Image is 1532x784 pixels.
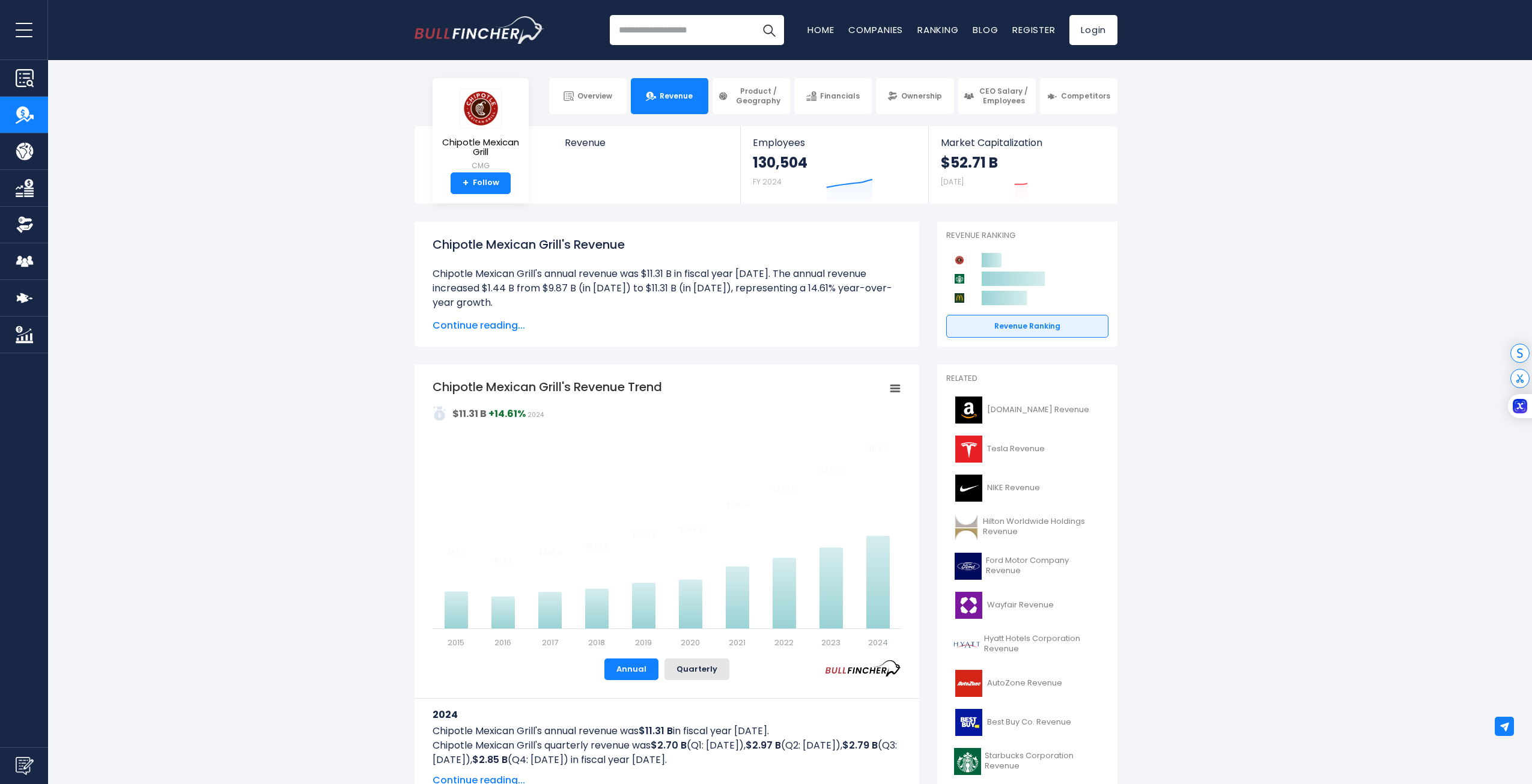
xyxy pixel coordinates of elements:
[588,637,605,648] text: 2018
[952,272,967,286] img: Starbucks Corporation competitors logo
[442,88,520,172] a: Chipotle Mexican Grill CMG
[1012,23,1055,36] a: Register
[527,410,544,419] span: 2024
[488,407,526,421] strong: +14.61%
[660,91,693,101] span: Revenue
[553,126,741,169] a: Revenue
[1040,78,1117,114] a: Competitors
[973,23,998,36] a: Blog
[1069,15,1117,45] a: Login
[946,589,1108,622] a: Wayfair Revenue
[876,78,953,114] a: Ownership
[946,628,1108,661] a: Hyatt Hotels Corporation Revenue
[946,374,1108,384] p: Related
[585,542,608,551] text: $4.86 B
[820,466,842,475] text: $9.87 B
[941,137,1104,148] span: Market Capitalization
[753,153,807,172] strong: 130,504
[868,637,888,648] text: 2024
[977,87,1030,105] span: CEO Salary / Employees
[754,15,784,45] button: Search
[447,547,466,556] text: $4.5 B
[442,138,519,157] span: Chipotle Mexican Grill
[604,658,658,680] button: Annual
[494,556,512,565] text: $3.9 B
[946,394,1108,427] a: [DOMAIN_NAME] Revenue
[929,126,1116,204] a: Market Capitalization $52.71 B [DATE]
[842,738,878,752] b: $2.79 B
[946,231,1108,241] p: Revenue Ranking
[1061,91,1110,101] span: Competitors
[953,670,983,697] img: AZO logo
[433,724,901,738] p: Chipotle Mexican Grill's annual revenue was in fiscal year [DATE].
[472,753,508,767] b: $2.85 B
[953,553,982,580] img: F logo
[953,631,980,658] img: H logo
[577,91,612,101] span: Overview
[946,472,1108,505] a: NIKE Revenue
[741,126,928,204] a: Employees 130,504 FY 2024
[946,315,1108,338] a: Revenue Ranking
[632,531,655,540] text: $5.59 B
[16,216,34,234] img: Ownership
[713,78,790,114] a: Product / Geography
[726,501,749,510] text: $7.55 B
[433,378,901,649] svg: Chipotle Mexican Grill's Revenue Trend
[448,637,464,648] text: 2015
[952,291,967,305] img: McDonald's Corporation competitors logo
[651,738,687,752] b: $2.70 B
[415,16,544,44] img: Bullfincher logo
[664,658,729,680] button: Quarterly
[433,267,901,310] li: Chipotle Mexican Grill's annual revenue was $11.31 B in fiscal year [DATE]. The annual revenue in...
[549,78,627,114] a: Overview
[746,738,781,752] b: $2.97 B
[433,378,662,395] tspan: Chipotle Mexican Grill's Revenue Trend
[952,253,967,267] img: Chipotle Mexican Grill competitors logo
[848,23,903,36] a: Companies
[946,667,1108,700] a: AutoZone Revenue
[639,724,673,738] b: $11.31 B
[451,172,511,194] a: +Follow
[442,160,519,171] small: CMG
[953,475,983,502] img: NKE logo
[953,514,979,541] img: HLT logo
[941,177,964,187] small: [DATE]
[953,397,983,424] img: AMZN logo
[635,637,652,648] text: 2019
[732,87,785,105] span: Product / Geography
[415,16,544,44] a: Go to homepage
[953,748,981,775] img: SBUX logo
[901,91,942,101] span: Ownership
[946,706,1108,739] a: Best Buy Co. Revenue
[542,637,558,648] text: 2017
[494,637,511,648] text: 2016
[958,78,1036,114] a: CEO Salary / Employees
[433,236,901,254] h1: Chipotle Mexican Grill's Revenue
[679,525,702,534] text: $5.98 B
[452,407,487,421] strong: $11.31 B
[433,406,447,421] img: addasd
[681,637,700,648] text: 2020
[868,444,888,453] text: $11.31 B
[953,436,983,463] img: TSLA logo
[941,153,998,172] strong: $52.71 B
[774,637,794,648] text: 2022
[539,548,561,557] text: $4.48 B
[917,23,958,36] a: Ranking
[946,745,1108,778] a: Starbucks Corporation Revenue
[753,177,782,187] small: FY 2024
[953,592,983,619] img: W logo
[729,637,746,648] text: 2021
[565,137,729,148] span: Revenue
[631,78,708,114] a: Revenue
[794,78,872,114] a: Financials
[946,511,1108,544] a: Hilton Worldwide Holdings Revenue
[433,707,901,722] h3: 2024
[820,91,860,101] span: Financials
[953,709,983,736] img: BBY logo
[753,137,916,148] span: Employees
[946,550,1108,583] a: Ford Motor Company Revenue
[773,485,795,494] text: $8.63 B
[807,23,834,36] a: Home
[463,178,469,189] strong: +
